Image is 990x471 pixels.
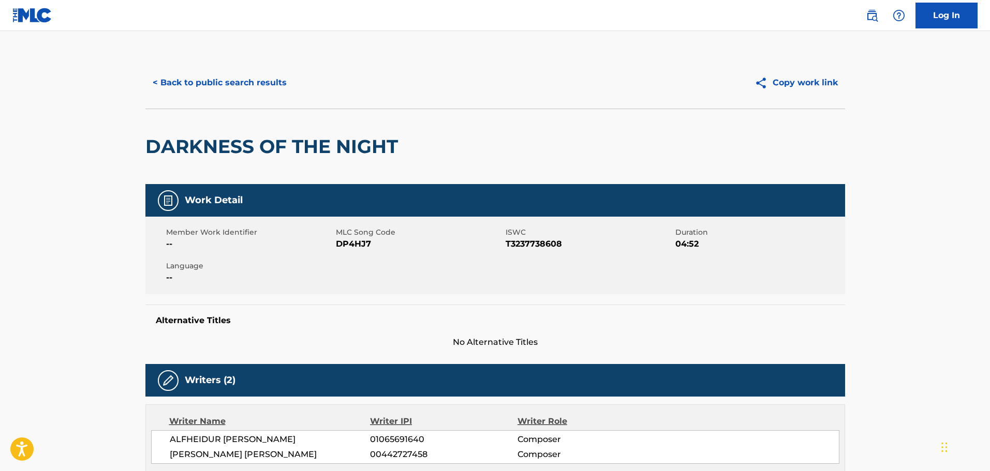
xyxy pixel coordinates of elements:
[915,3,978,28] a: Log In
[866,9,878,22] img: search
[156,315,835,326] h5: Alternative Titles
[166,238,333,250] span: --
[370,415,518,428] div: Writer IPI
[938,421,990,471] iframe: Chat Widget
[675,238,843,250] span: 04:52
[862,5,882,26] a: Public Search
[162,374,174,387] img: Writers
[506,238,673,250] span: T3237738608
[169,415,371,428] div: Writer Name
[755,77,773,89] img: Copy work link
[162,194,174,207] img: Work Detail
[370,448,517,461] span: 00442727458
[336,227,503,238] span: MLC Song Code
[518,415,652,428] div: Writer Role
[506,227,673,238] span: ISWC
[166,261,333,271] span: Language
[747,70,845,96] button: Copy work link
[889,5,909,26] div: Help
[941,432,948,463] div: Drag
[518,448,652,461] span: Composer
[185,374,235,386] h5: Writers (2)
[170,448,371,461] span: [PERSON_NAME] [PERSON_NAME]
[675,227,843,238] span: Duration
[145,70,294,96] button: < Back to public search results
[12,8,52,23] img: MLC Logo
[166,271,333,284] span: --
[518,433,652,446] span: Composer
[336,238,503,250] span: DP4HJ7
[145,135,403,158] h2: DARKNESS OF THE NIGHT
[170,433,371,446] span: ALFHEIDUR [PERSON_NAME]
[145,336,845,348] span: No Alternative Titles
[370,433,517,446] span: 01065691640
[893,9,905,22] img: help
[185,194,243,206] h5: Work Detail
[166,227,333,238] span: Member Work Identifier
